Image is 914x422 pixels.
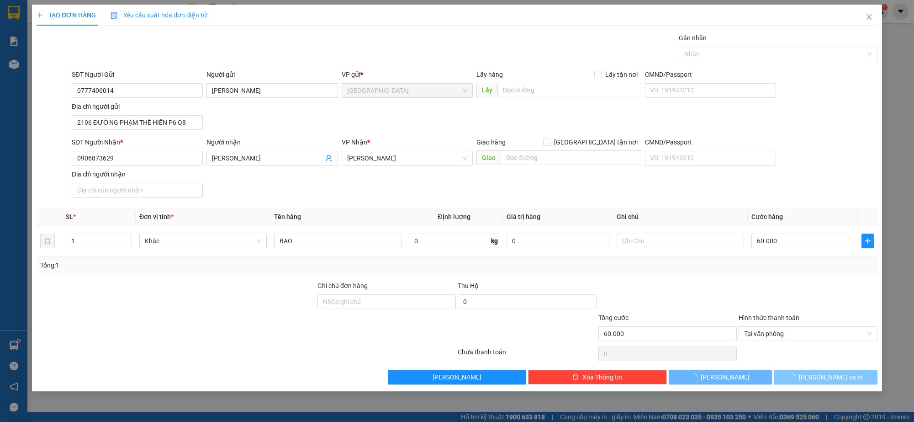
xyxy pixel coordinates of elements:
[501,150,641,165] input: Dọc đường
[701,372,750,382] span: [PERSON_NAME]
[866,13,873,21] span: close
[37,11,96,19] span: TẠO ĐƠN HÀNG
[8,8,102,28] div: [GEOGRAPHIC_DATA]
[679,34,707,42] label: Gán nhãn
[388,370,526,385] button: [PERSON_NAME]
[317,294,456,309] input: Ghi chú đơn hàng
[774,370,877,385] button: [PERSON_NAME] và In
[739,314,799,321] label: Hình thức thanh toán
[744,327,872,341] span: Tại văn phòng
[274,234,402,248] input: VD: Bàn, Ghế
[856,5,882,30] button: Close
[497,83,641,97] input: Dọc đường
[342,69,473,80] div: VP gửi
[72,115,203,130] input: Địa chỉ của người gửi
[457,347,597,363] div: Chưa thanh toán
[72,69,203,80] div: SĐT Người Gửi
[8,8,22,17] span: Gửi:
[613,208,748,226] th: Ghi chú
[602,69,641,80] span: Lấy tận nơi
[476,71,503,78] span: Lấy hàng
[691,374,701,380] span: loading
[458,282,479,289] span: Thu Hộ
[862,237,873,245] span: plus
[72,169,203,179] div: Địa chỉ người nhận
[617,234,744,248] input: Ghi Chú
[8,52,102,85] div: 81/14A ĐƯỜNG 14, [GEOGRAPHIC_DATA], [GEOGRAPHIC_DATA]
[342,139,367,146] span: VP Nhận
[528,370,666,385] button: deleteXóa Thông tin
[645,69,776,80] div: CMND/Passport
[325,155,333,162] span: user-add
[40,234,55,248] button: delete
[347,151,467,165] span: Cao Lãnh
[111,12,118,19] img: icon
[111,11,207,19] span: Yêu cầu xuất hóa đơn điện tử
[66,213,73,220] span: SL
[751,213,783,220] span: Cước hàng
[476,83,497,97] span: Lấy
[317,282,368,289] label: Ghi chú đơn hàng
[8,28,102,39] div: [PERSON_NAME]
[645,137,776,147] div: CMND/Passport
[550,137,641,147] span: [GEOGRAPHIC_DATA] tận nơi
[206,137,338,147] div: Người nhận
[598,314,629,321] span: Tổng cước
[139,213,174,220] span: Đơn vị tính
[799,372,863,382] span: [PERSON_NAME] và In
[490,234,499,248] span: kg
[438,213,470,220] span: Định lượng
[72,137,203,147] div: SĐT Người Nhận
[861,234,873,248] button: plus
[109,8,182,28] div: [PERSON_NAME]
[40,260,353,270] div: Tổng: 1
[37,12,43,18] span: plus
[476,150,501,165] span: Giao
[72,183,203,198] input: Địa chỉ của người nhận
[572,374,579,381] span: delete
[206,69,338,80] div: Người gửi
[433,372,481,382] span: [PERSON_NAME]
[476,139,506,146] span: Giao hàng
[507,234,609,248] input: 0
[8,39,102,52] div: 0348455941
[582,372,622,382] span: Xóa Thông tin
[145,234,261,248] span: Khác
[789,374,799,380] span: loading
[109,39,182,52] div: 0348455941
[347,84,467,97] span: Sài Gòn
[109,8,131,17] span: Nhận:
[507,213,540,220] span: Giá trị hàng
[109,28,182,39] div: HOÀNG
[274,213,301,220] span: Tên hàng
[669,370,772,385] button: [PERSON_NAME]
[72,101,203,112] div: Địa chỉ người gửi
